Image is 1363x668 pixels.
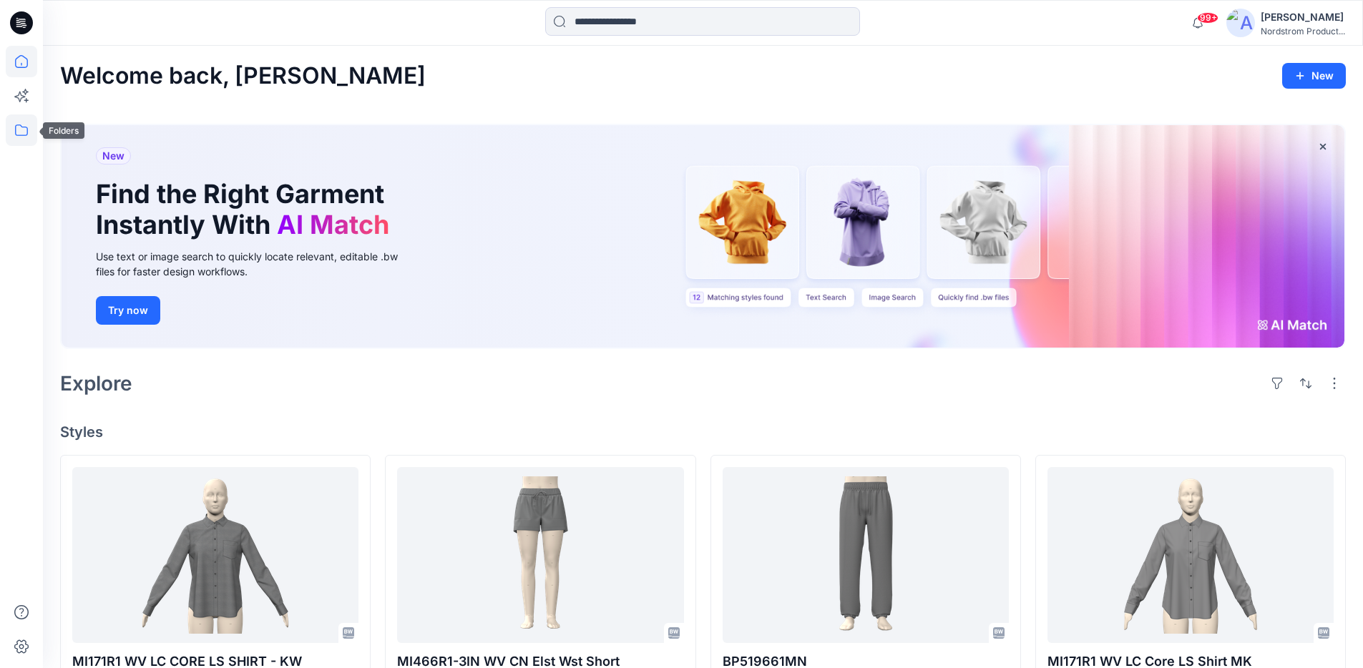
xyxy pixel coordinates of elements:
[1047,467,1334,644] a: MI171R1 WV LC Core LS Shirt MK
[102,147,124,164] span: New
[1197,12,1218,24] span: 99+
[96,296,160,325] button: Try now
[1282,63,1346,89] button: New
[723,467,1009,644] a: BP519661MN
[60,423,1346,441] h4: Styles
[60,372,132,395] h2: Explore
[1226,9,1255,37] img: avatar
[72,467,358,644] a: MI171R1 WV LC CORE LS SHIRT - KW
[60,63,426,89] h2: Welcome back, [PERSON_NAME]
[277,209,389,240] span: AI Match
[1261,9,1345,26] div: [PERSON_NAME]
[1261,26,1345,36] div: Nordstrom Product...
[96,249,418,279] div: Use text or image search to quickly locate relevant, editable .bw files for faster design workflows.
[397,467,683,644] a: MI466R1-3IN WV CN Elst Wst Short
[96,179,396,240] h1: Find the Right Garment Instantly With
